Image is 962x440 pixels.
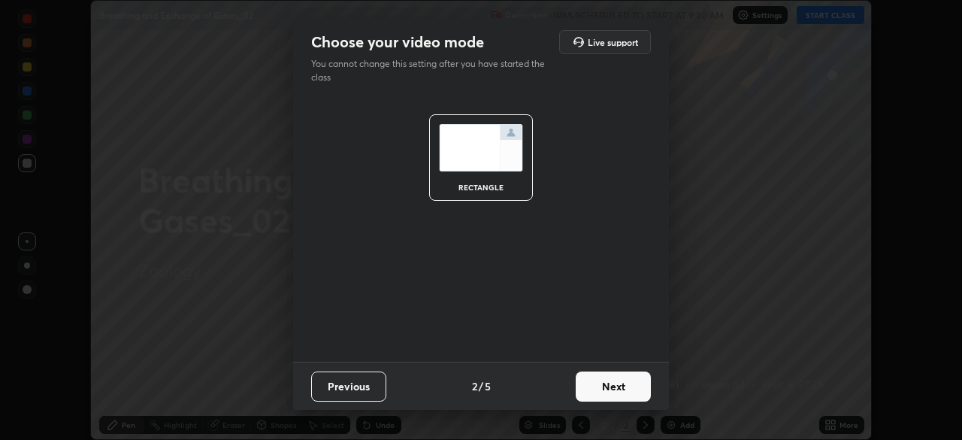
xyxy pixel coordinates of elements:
[311,372,386,402] button: Previous
[439,124,523,171] img: normalScreenIcon.ae25ed63.svg
[485,378,491,394] h4: 5
[479,378,483,394] h4: /
[311,57,555,84] p: You cannot change this setting after you have started the class
[576,372,651,402] button: Next
[472,378,477,394] h4: 2
[588,38,638,47] h5: Live support
[451,184,511,191] div: rectangle
[311,32,484,52] h2: Choose your video mode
